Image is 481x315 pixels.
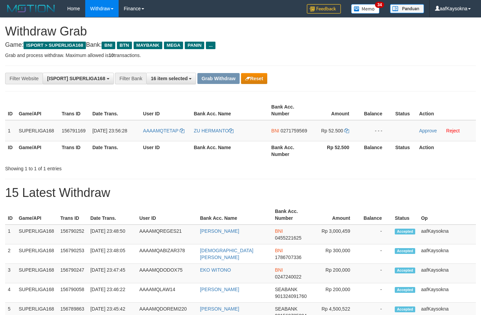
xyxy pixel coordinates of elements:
[275,293,306,299] span: Copy 901324091760 to clipboard
[312,205,360,225] th: Amount
[5,225,16,244] td: 1
[360,244,392,264] td: -
[275,274,301,280] span: Copy 0247240022 to clipboard
[271,128,279,133] span: BNI
[164,42,183,49] span: MEGA
[5,162,195,172] div: Showing 1 to 1 of 1 entries
[43,73,114,84] button: [ISPORT] SUPERLIGA168
[360,205,392,225] th: Balance
[137,244,197,264] td: AAAAMQABIZAR378
[392,101,416,120] th: Status
[395,229,415,234] span: Accepted
[275,255,301,260] span: Copy 1786707336 to clipboard
[137,264,197,283] td: AAAAMQDODOX75
[16,283,58,303] td: SUPERLIGA168
[310,101,360,120] th: Amount
[418,205,476,225] th: Op
[5,205,16,225] th: ID
[58,244,88,264] td: 156790253
[92,128,127,133] span: [DATE] 23:56:28
[88,244,137,264] td: [DATE] 23:48:05
[59,101,90,120] th: Trans ID
[200,228,239,234] a: [PERSON_NAME]
[200,306,239,312] a: [PERSON_NAME]
[310,141,360,160] th: Rp 52.500
[137,225,197,244] td: AAAAMQREGES21
[88,225,137,244] td: [DATE] 23:48:50
[194,128,233,133] a: ZU HERMANTO
[200,267,231,273] a: EKO WITONO
[58,264,88,283] td: 156790247
[16,101,59,120] th: Game/API
[115,73,146,84] div: Filter Bank
[446,128,460,133] a: Reject
[200,287,239,292] a: [PERSON_NAME]
[359,120,392,141] td: - - -
[16,120,59,141] td: SUPERLIGA168
[134,42,162,49] span: MAYBANK
[140,101,191,120] th: User ID
[416,101,476,120] th: Action
[88,264,137,283] td: [DATE] 23:47:45
[16,205,58,225] th: Game/API
[351,4,380,14] img: Button%20Memo.svg
[16,141,59,160] th: Game/API
[200,248,254,260] a: [DEMOGRAPHIC_DATA][PERSON_NAME]
[395,268,415,273] span: Accepted
[5,141,16,160] th: ID
[275,306,297,312] span: SEABANK
[418,264,476,283] td: aafKaysokna
[5,186,476,200] h1: 15 Latest Withdraw
[5,120,16,141] td: 1
[5,25,476,38] h1: Withdraw Grab
[143,128,179,133] span: AAAAMQTETAP
[58,225,88,244] td: 156790252
[59,141,90,160] th: Trans ID
[416,141,476,160] th: Action
[275,248,283,253] span: BNI
[359,101,392,120] th: Balance
[151,76,187,81] span: 16 item selected
[88,205,137,225] th: Date Trans.
[390,4,424,13] img: panduan.png
[16,244,58,264] td: SUPERLIGA168
[375,2,384,8] span: 34
[102,42,115,49] span: BNI
[16,225,58,244] td: SUPERLIGA168
[312,264,360,283] td: Rp 200,000
[5,283,16,303] td: 4
[275,235,301,241] span: Copy 0455221625 to clipboard
[206,42,215,49] span: ...
[137,205,197,225] th: User ID
[90,101,140,120] th: Date Trans.
[392,205,418,225] th: Status
[344,128,349,133] a: Copy 52500 to clipboard
[5,244,16,264] td: 2
[197,73,239,84] button: Grab Withdraw
[191,141,268,160] th: Bank Acc. Name
[312,244,360,264] td: Rp 300,000
[5,52,476,59] p: Grab and process withdraw. Maximum allowed is transactions.
[62,128,86,133] span: 156791169
[108,53,114,58] strong: 10
[16,264,58,283] td: SUPERLIGA168
[418,244,476,264] td: aafKaysokna
[5,264,16,283] td: 3
[418,225,476,244] td: aafKaysokna
[418,283,476,303] td: aafKaysokna
[269,101,310,120] th: Bank Acc. Number
[146,73,196,84] button: 16 item selected
[5,3,57,14] img: MOTION_logo.png
[275,228,283,234] span: BNI
[360,283,392,303] td: -
[24,42,86,49] span: ISPORT > SUPERLIGA168
[5,73,43,84] div: Filter Website
[58,205,88,225] th: Trans ID
[5,42,476,48] h4: Game: Bank:
[143,128,185,133] a: AAAAMQTETAP
[307,4,341,14] img: Feedback.jpg
[321,128,343,133] span: Rp 52.500
[90,141,140,160] th: Date Trans.
[275,287,297,292] span: SEABANK
[191,101,268,120] th: Bank Acc. Name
